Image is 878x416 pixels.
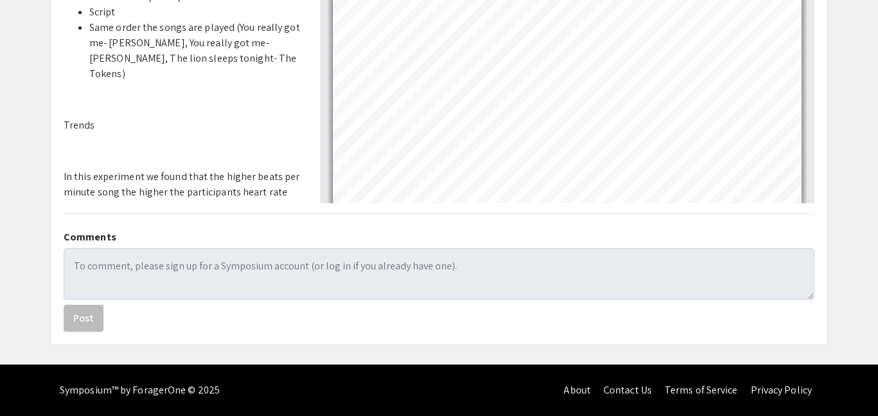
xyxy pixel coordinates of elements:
[564,383,591,397] a: About
[64,305,103,332] button: Post
[64,170,300,415] span: In this experiment we found that the higher beats per minute song the higher the participants hea...
[89,5,116,19] span: Script
[751,383,812,397] a: Privacy Policy
[665,383,738,397] a: Terms of Service
[10,358,55,406] iframe: Chat
[604,383,652,397] a: Contact Us
[89,21,300,80] span: Same order the songs are played (You really got me- [PERSON_NAME], You really got me- [PERSON_NAM...
[60,365,220,416] div: Symposium™ by ForagerOne © 2025
[64,231,814,243] h2: Comments
[64,118,95,132] span: Trends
